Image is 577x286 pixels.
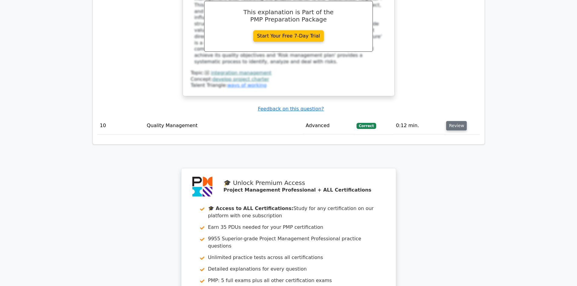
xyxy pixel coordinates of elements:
[98,117,144,134] td: 10
[303,117,354,134] td: Advanced
[191,70,386,76] div: Topic:
[191,70,386,89] div: Talent Triangle:
[393,117,444,134] td: 0:12 min.
[446,121,467,130] button: Review
[212,76,269,82] a: develop project charter
[211,70,271,76] a: integration management
[191,76,386,83] div: Concept:
[144,117,303,134] td: Quality Management
[227,82,267,88] a: ways of working
[253,30,324,42] a: Start Your Free 7-Day Trial
[258,106,324,112] a: Feedback on this question?
[356,123,376,129] span: Correct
